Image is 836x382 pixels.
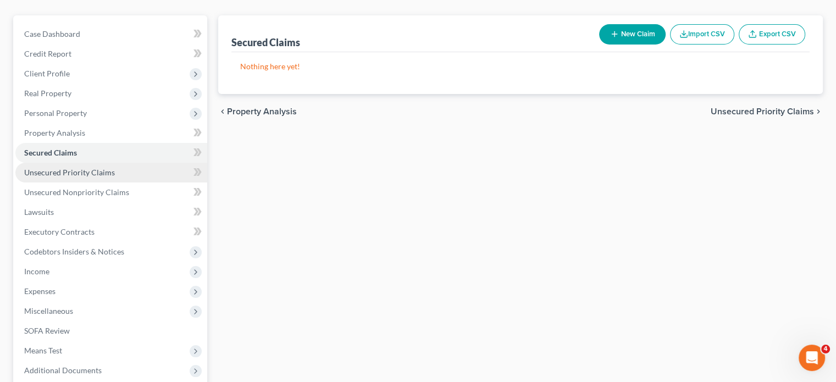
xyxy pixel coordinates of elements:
[24,366,102,375] span: Additional Documents
[24,286,56,296] span: Expenses
[218,107,227,116] i: chevron_left
[24,69,70,78] span: Client Profile
[231,36,300,49] div: Secured Claims
[739,24,805,45] a: Export CSV
[799,345,825,371] iframe: Intercom live chat
[24,88,71,98] span: Real Property
[24,207,54,217] span: Lawsuits
[24,108,87,118] span: Personal Property
[218,107,297,116] button: chevron_left Property Analysis
[24,29,80,38] span: Case Dashboard
[15,182,207,202] a: Unsecured Nonpriority Claims
[711,107,814,116] span: Unsecured Priority Claims
[24,128,85,137] span: Property Analysis
[240,61,801,72] p: Nothing here yet!
[24,227,95,236] span: Executory Contracts
[670,24,734,45] button: Import CSV
[15,24,207,44] a: Case Dashboard
[24,168,115,177] span: Unsecured Priority Claims
[24,326,70,335] span: SOFA Review
[24,49,71,58] span: Credit Report
[227,107,297,116] span: Property Analysis
[24,247,124,256] span: Codebtors Insiders & Notices
[821,345,830,353] span: 4
[24,187,129,197] span: Unsecured Nonpriority Claims
[15,321,207,341] a: SOFA Review
[15,143,207,163] a: Secured Claims
[24,267,49,276] span: Income
[15,222,207,242] a: Executory Contracts
[15,163,207,182] a: Unsecured Priority Claims
[711,107,823,116] button: Unsecured Priority Claims chevron_right
[24,306,73,315] span: Miscellaneous
[814,107,823,116] i: chevron_right
[24,148,77,157] span: Secured Claims
[15,202,207,222] a: Lawsuits
[599,24,666,45] button: New Claim
[15,123,207,143] a: Property Analysis
[24,346,62,355] span: Means Test
[15,44,207,64] a: Credit Report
